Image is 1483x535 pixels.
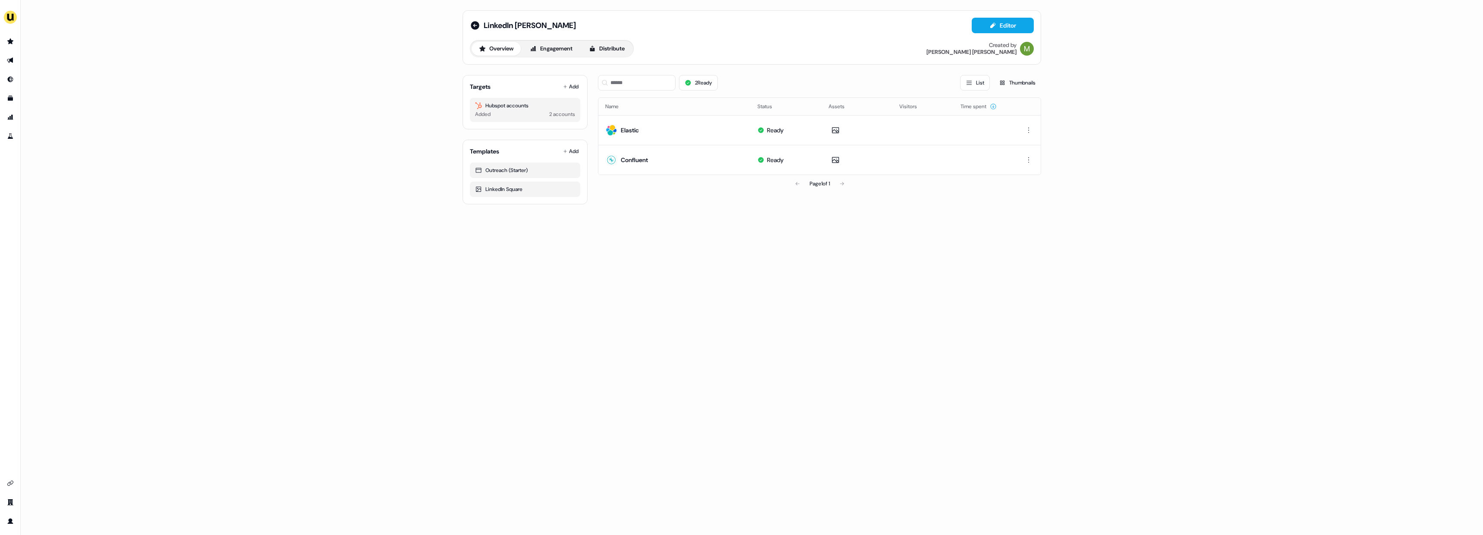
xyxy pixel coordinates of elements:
[470,147,499,156] div: Templates
[605,99,629,114] button: Name
[3,72,17,86] a: Go to Inbound
[561,81,580,93] button: Add
[3,514,17,528] a: Go to profile
[3,476,17,490] a: Go to integrations
[1020,42,1034,56] img: Mickael
[679,75,718,91] button: 2Ready
[582,42,632,56] button: Distribute
[484,20,576,31] span: LinkedIn [PERSON_NAME]
[767,126,784,135] div: Ready
[989,42,1017,49] div: Created by
[475,185,575,194] div: LinkedIn Square
[810,179,830,188] div: Page 1 of 1
[3,91,17,105] a: Go to templates
[961,99,997,114] button: Time spent
[767,156,784,164] div: Ready
[960,75,990,91] button: List
[972,18,1034,33] button: Editor
[3,53,17,67] a: Go to outbound experience
[972,22,1034,31] a: Editor
[621,156,648,164] div: Confluent
[475,110,491,119] div: Added
[470,82,491,91] div: Targets
[621,126,639,135] div: Elastic
[822,98,893,115] th: Assets
[3,495,17,509] a: Go to team
[993,75,1041,91] button: Thumbnails
[3,129,17,143] a: Go to experiments
[549,110,575,119] div: 2 accounts
[561,145,580,157] button: Add
[3,110,17,124] a: Go to attribution
[926,49,1017,56] div: [PERSON_NAME] [PERSON_NAME]
[757,99,782,114] button: Status
[3,34,17,48] a: Go to prospects
[899,99,927,114] button: Visitors
[475,101,575,110] div: Hubspot accounts
[522,42,580,56] button: Engagement
[472,42,521,56] button: Overview
[475,166,575,175] div: Outreach (Starter)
